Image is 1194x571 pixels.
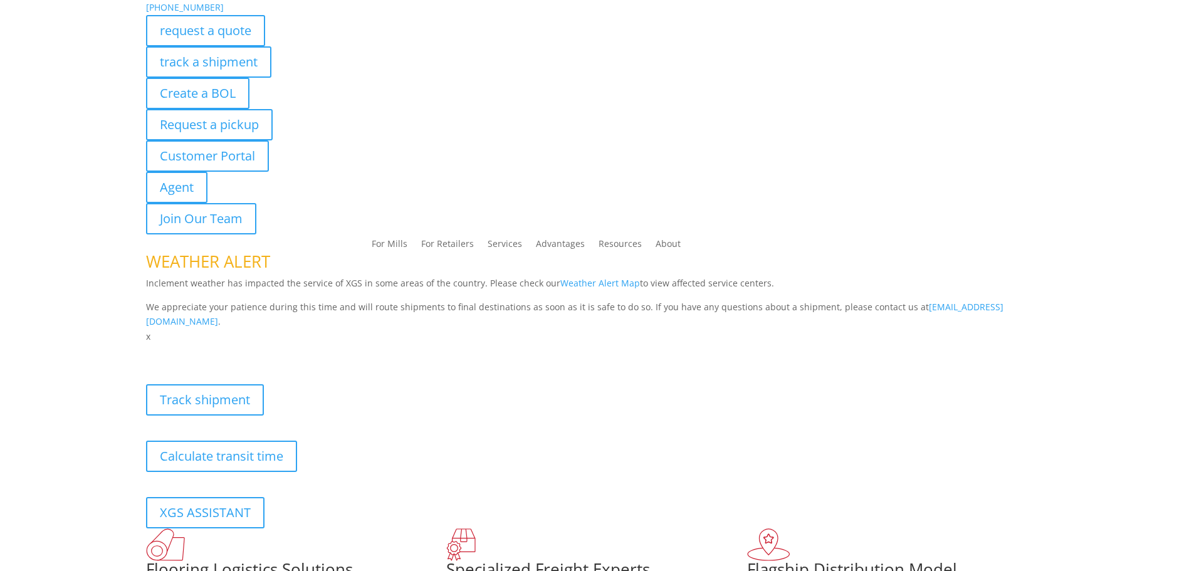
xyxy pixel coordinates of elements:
a: Track shipment [146,384,264,416]
a: Agent [146,172,207,203]
a: Customer Portal [146,140,269,172]
a: Request a pickup [146,109,273,140]
a: XGS ASSISTANT [146,497,264,528]
p: We appreciate your patience during this time and will route shipments to final destinations as so... [146,300,1049,330]
p: x [146,329,1049,344]
span: WEATHER ALERT [146,250,270,273]
a: Create a BOL [146,78,249,109]
img: xgs-icon-focused-on-flooring-red [446,528,476,561]
p: Inclement weather has impacted the service of XGS in some areas of the country. Please check our ... [146,276,1049,300]
a: Resources [599,239,642,253]
img: xgs-icon-flagship-distribution-model-red [747,528,790,561]
a: Advantages [536,239,585,253]
a: request a quote [146,15,265,46]
img: xgs-icon-total-supply-chain-intelligence-red [146,528,185,561]
a: Services [488,239,522,253]
a: Weather Alert Map [560,277,640,289]
a: Join Our Team [146,203,256,234]
a: [PHONE_NUMBER] [146,1,224,13]
b: Visibility, transparency, and control for your entire supply chain. [146,346,426,358]
a: About [656,239,681,253]
a: For Mills [372,239,407,253]
a: For Retailers [421,239,474,253]
a: track a shipment [146,46,271,78]
a: Calculate transit time [146,441,297,472]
